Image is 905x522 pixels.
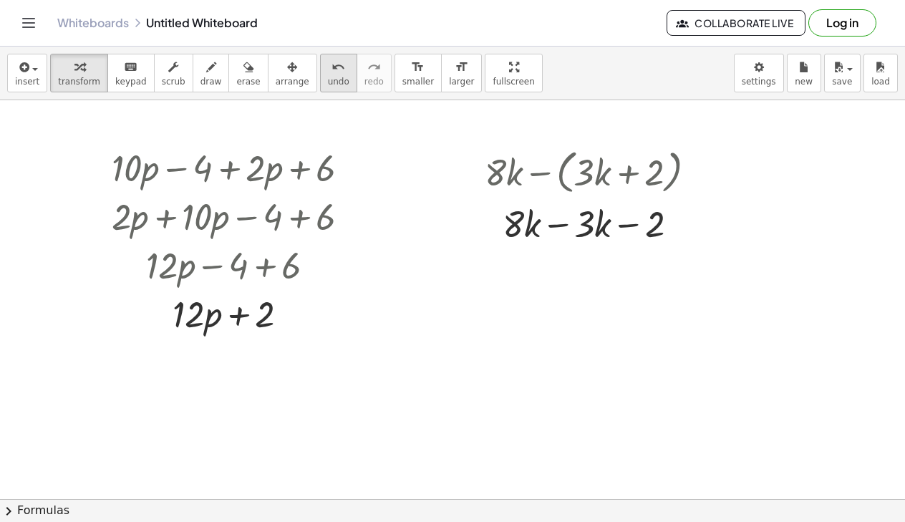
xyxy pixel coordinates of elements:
span: undo [328,77,349,87]
button: transform [50,54,108,92]
span: load [871,77,890,87]
span: larger [449,77,474,87]
i: format_size [455,59,468,76]
i: undo [331,59,345,76]
button: keyboardkeypad [107,54,155,92]
span: new [795,77,813,87]
button: insert [7,54,47,92]
span: insert [15,77,39,87]
span: save [832,77,852,87]
button: arrange [268,54,317,92]
button: Log in [808,9,876,37]
span: erase [236,77,260,87]
button: scrub [154,54,193,92]
span: settings [742,77,776,87]
span: arrange [276,77,309,87]
button: settings [734,54,784,92]
i: redo [367,59,381,76]
span: draw [200,77,222,87]
button: draw [193,54,230,92]
span: fullscreen [493,77,534,87]
button: erase [228,54,268,92]
button: format_sizelarger [441,54,482,92]
span: scrub [162,77,185,87]
button: Toggle navigation [17,11,40,34]
a: Whiteboards [57,16,129,30]
span: smaller [402,77,434,87]
button: redoredo [357,54,392,92]
span: transform [58,77,100,87]
button: save [824,54,861,92]
span: redo [364,77,384,87]
span: keypad [115,77,147,87]
button: new [787,54,821,92]
button: load [863,54,898,92]
button: format_sizesmaller [395,54,442,92]
span: Collaborate Live [679,16,793,29]
i: format_size [411,59,425,76]
button: undoundo [320,54,357,92]
button: fullscreen [485,54,542,92]
button: Collaborate Live [667,10,805,36]
i: keyboard [124,59,137,76]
